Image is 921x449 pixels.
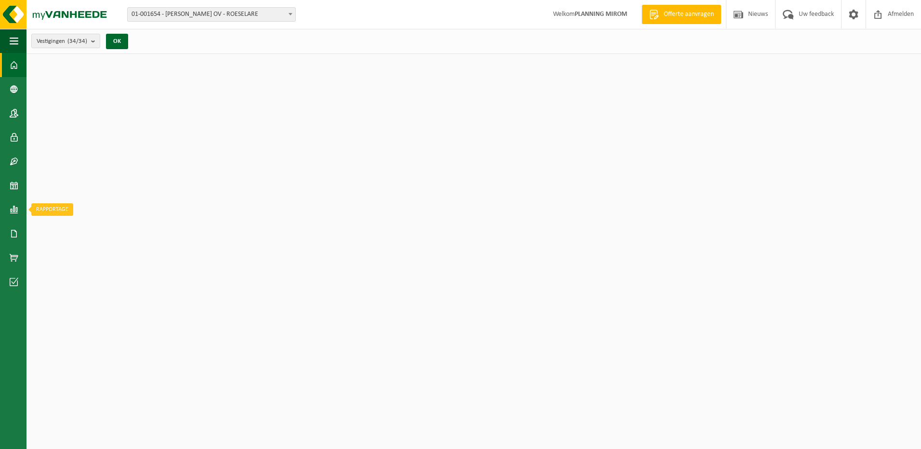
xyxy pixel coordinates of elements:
a: Offerte aanvragen [642,5,721,24]
span: 01-001654 - MIROM ROESELARE OV - ROESELARE [127,7,296,22]
span: Vestigingen [37,34,87,49]
button: Vestigingen(34/34) [31,34,100,48]
count: (34/34) [67,38,87,44]
strong: PLANNING MIROM [575,11,627,18]
span: Offerte aanvragen [661,10,716,19]
button: OK [106,34,128,49]
span: 01-001654 - MIROM ROESELARE OV - ROESELARE [128,8,295,21]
